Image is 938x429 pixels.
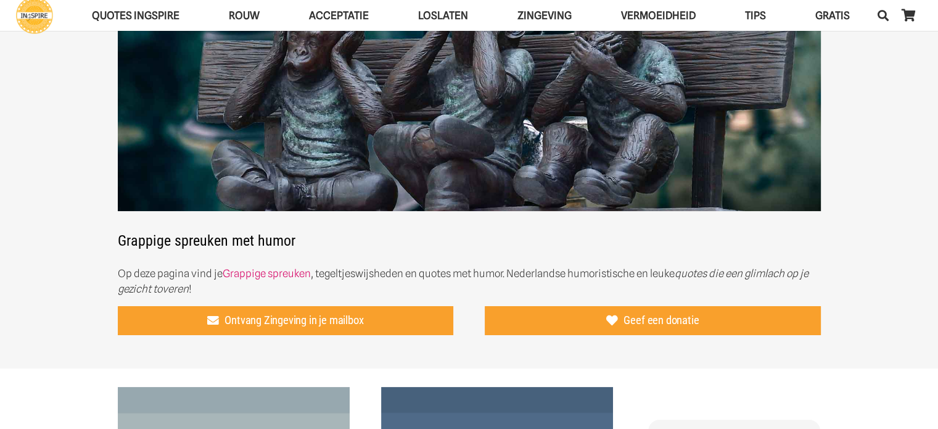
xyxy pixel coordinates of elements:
a: Grappige spreuken [223,267,311,280]
span: QUOTES INGSPIRE [92,9,179,22]
p: Op deze pagina vind je , tegeltjeswijsheden en quotes met humor. Nederlandse humoristische en leu... [118,266,821,297]
em: quotes die een glimlach op je gezicht toveren [118,267,808,295]
span: Ontvang Zingeving in je mailbox [224,314,363,328]
span: TIPS [745,9,766,22]
span: ROUW [229,9,260,22]
a: Geef een donatie [485,306,821,336]
span: VERMOEIDHEID [621,9,696,22]
span: Geef een donatie [623,314,699,328]
span: Loslaten [418,9,468,22]
span: Zingeving [517,9,572,22]
span: GRATIS [815,9,850,22]
span: Acceptatie [309,9,369,22]
a: Ontvang Zingeving in je mailbox [118,306,454,336]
